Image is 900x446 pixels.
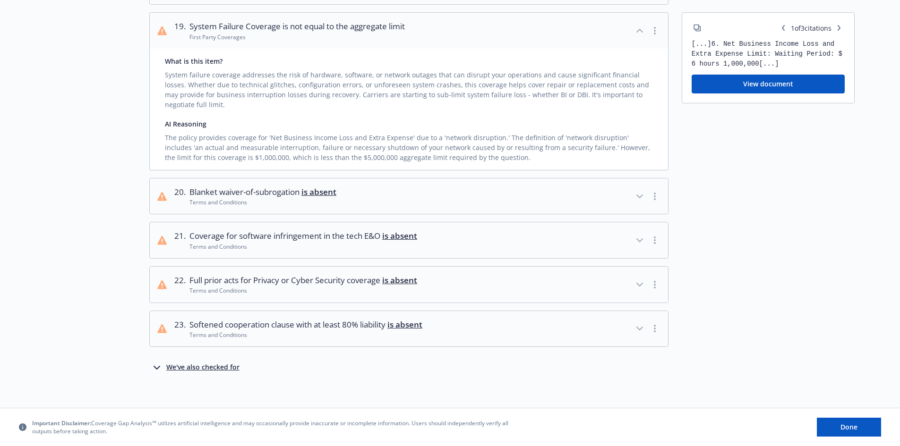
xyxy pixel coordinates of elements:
span: Full prior acts for Privacy or Cyber Security coverage [189,274,417,286]
span: 1 of 3 citations [778,22,845,34]
div: What is this item? [165,56,653,66]
button: View document [692,75,845,93]
div: 23 . [174,319,186,339]
button: We've also checked for [151,362,240,373]
div: 19 . [174,20,186,41]
div: Terms and Conditions [189,331,422,339]
button: 19.System Failure Coverage is not equal to the aggregate limitFirst Party Coverages [150,13,668,49]
span: Softened cooperation clause with at least 80% liability [189,319,422,331]
span: Done [840,422,857,431]
button: 22.Full prior acts for Privacy or Cyber Security coverage is absentTerms and Conditions [150,267,668,303]
button: 21.Coverage for software infringement in the tech E&O is absentTerms and Conditions [150,222,668,258]
span: is absent [382,275,417,286]
span: System Failure Coverage [189,20,405,33]
div: Terms and Conditions [189,198,336,206]
div: 20 . [174,186,186,207]
div: 21 . [174,230,186,251]
span: Coverage Gap Analysis™ utilizes artificial intelligence and may occasionally provide inaccurate o... [32,419,514,435]
span: is absent [382,230,417,241]
div: Terms and Conditions [189,243,417,251]
div: AI Reasoning [165,119,653,129]
span: is absent [301,186,336,197]
button: 23.Softened cooperation clause with at least 80% liability is absentTerms and Conditions [150,311,668,347]
div: First Party Coverages [189,33,405,41]
div: [...] 6. Net Business Income Loss and Extra Expense Limit: Waiting Period: $ 6 hours 1,000,000 [...] [692,39,845,69]
span: Blanket waiver-of-subrogation [189,186,336,198]
button: 20.Blanket waiver-of-subrogation is absentTerms and Conditions [150,178,668,214]
div: The policy provides coverage for 'Net Business Income Loss and Extra Expense' due to a 'network d... [165,129,653,162]
div: We've also checked for [166,362,240,373]
div: 22 . [174,274,186,295]
div: Terms and Conditions [189,286,417,295]
span: is absent [387,319,422,330]
span: Important Disclaimer: [32,419,91,427]
span: Coverage for software infringement in the tech E&O [189,230,417,242]
span: is not equal to the aggregate limit [283,21,405,32]
button: Done [817,418,881,437]
div: System failure coverage addresses the risk of hardware, software, or network outages that can dis... [165,66,653,109]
